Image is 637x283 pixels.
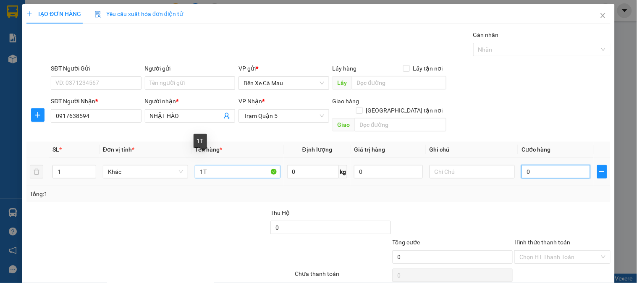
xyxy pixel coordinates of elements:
[354,165,423,178] input: 0
[51,97,141,106] div: SĐT Người Nhận
[597,165,607,178] button: plus
[333,98,359,105] span: Giao hàng
[522,146,550,153] span: Cước hàng
[51,64,141,73] div: SĐT Người Gửi
[430,165,515,178] input: Ghi Chú
[333,76,352,89] span: Lấy
[354,146,385,153] span: Giá trị hàng
[600,12,606,19] span: close
[194,134,207,148] div: 1T
[426,141,518,158] th: Ghi chú
[195,165,280,178] input: VD: Bàn, Ghế
[355,118,446,131] input: Dọc đường
[270,210,290,216] span: Thu Hộ
[244,110,324,122] span: Trạm Quận 5
[363,106,446,115] span: [GEOGRAPHIC_DATA] tận nơi
[145,97,235,106] div: Người nhận
[239,64,329,73] div: VP gửi
[30,189,246,199] div: Tổng: 1
[339,165,347,178] span: kg
[108,165,183,178] span: Khác
[94,10,183,17] span: Yêu cầu xuất hóa đơn điện tử
[239,98,262,105] span: VP Nhận
[26,11,32,17] span: plus
[598,168,607,175] span: plus
[333,118,355,131] span: Giao
[514,239,570,246] label: Hình thức thanh toán
[302,146,332,153] span: Định lượng
[103,146,134,153] span: Đơn vị tính
[31,108,45,122] button: plus
[591,4,615,28] button: Close
[393,239,420,246] span: Tổng cước
[26,10,81,17] span: TẠO ĐƠN HÀNG
[333,65,357,72] span: Lấy hàng
[31,112,44,118] span: plus
[352,76,446,89] input: Dọc đường
[223,113,230,119] span: user-add
[410,64,446,73] span: Lấy tận nơi
[244,77,324,89] span: Bến Xe Cà Mau
[30,165,43,178] button: delete
[473,31,499,38] label: Gán nhãn
[145,64,235,73] div: Người gửi
[195,146,222,153] span: Tên hàng
[94,11,101,18] img: icon
[52,146,59,153] span: SL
